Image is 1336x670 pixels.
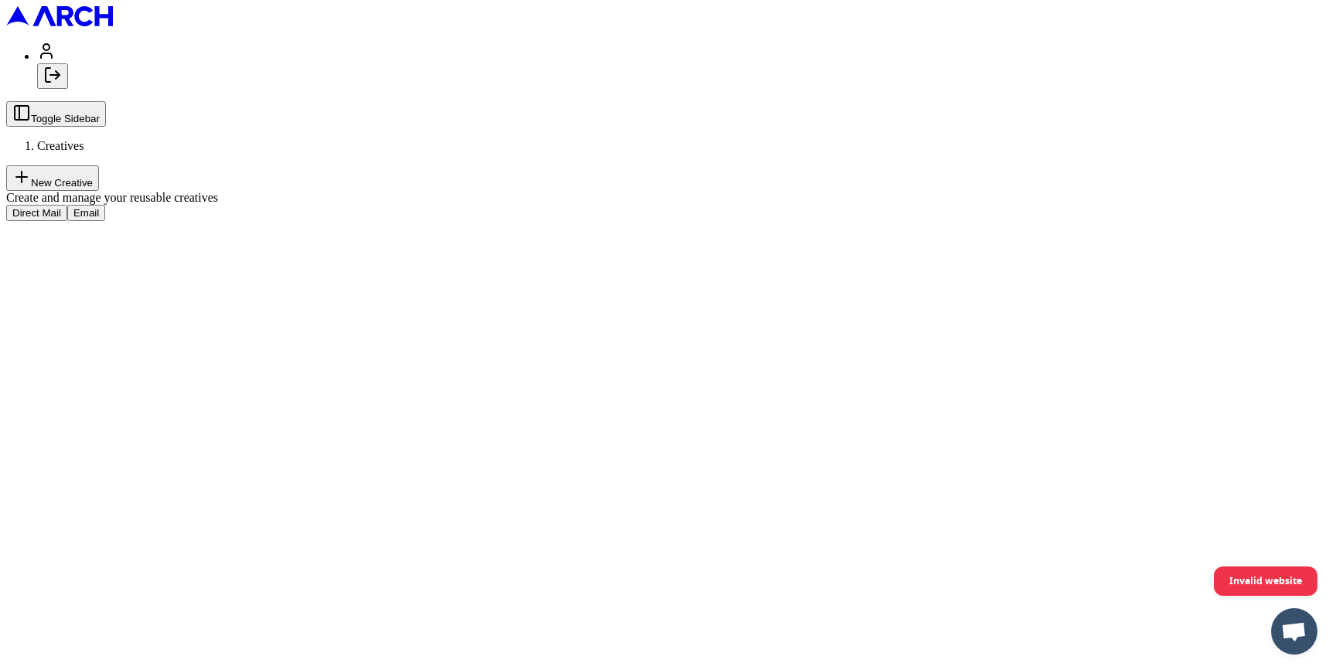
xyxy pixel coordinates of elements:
[31,113,100,124] span: Toggle Sidebar
[37,63,68,89] button: Log out
[6,191,1330,205] div: Create and manage your reusable creatives
[6,205,67,221] button: Direct Mail
[6,139,1330,153] nav: breadcrumb
[67,205,105,221] button: Email
[1271,608,1317,655] a: Open chat
[6,101,106,127] button: Toggle Sidebar
[6,165,99,191] button: New Creative
[37,139,83,152] span: Creatives
[1229,567,1302,594] span: Invalid website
